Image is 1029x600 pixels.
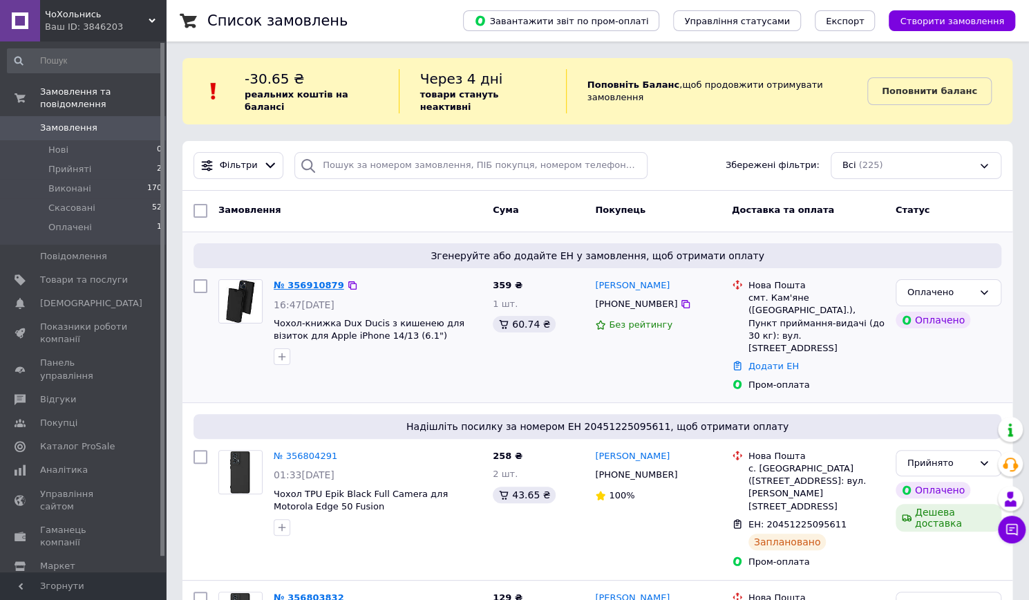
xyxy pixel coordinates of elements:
[592,295,680,313] div: [PHONE_NUMBER]
[858,160,882,170] span: (225)
[40,488,128,513] span: Управління сайтом
[748,462,885,513] div: с. [GEOGRAPHIC_DATA] ([STREET_ADDRESS]: вул. [PERSON_NAME][STREET_ADDRESS]
[48,182,91,195] span: Виконані
[748,534,827,550] div: Заплановано
[245,89,348,112] b: реальних коштів на балансі
[474,15,648,27] span: Завантажити звіт по пром-оплаті
[207,12,348,29] h1: Список замовлень
[199,249,996,263] span: Згенеруйте або додайте ЕН у замовлення, щоб отримати оплату
[274,489,448,512] a: Чохол TPU Epik Black Full Camera для Motorola Edge 50 Fusion
[748,450,885,462] div: Нова Пошта
[40,321,128,346] span: Показники роботи компанії
[566,69,867,113] div: , щоб продовжити отримувати замовлення
[45,8,149,21] span: ЧоХольнись
[896,312,970,328] div: Оплачено
[40,297,142,310] span: [DEMOGRAPHIC_DATA]
[48,144,68,156] span: Нові
[48,221,92,234] span: Оплачені
[842,159,856,172] span: Всі
[220,159,258,172] span: Фільтри
[748,519,847,529] span: ЕН: 20451225095611
[420,89,499,112] b: товари стануть неактивні
[152,202,162,214] span: 52
[493,205,518,215] span: Cума
[157,221,162,234] span: 1
[748,361,799,371] a: Додати ЕН
[998,516,1026,543] button: Чат з покупцем
[826,16,865,26] span: Експорт
[684,16,790,26] span: Управління статусами
[748,556,885,568] div: Пром-оплата
[218,450,263,494] a: Фото товару
[726,159,820,172] span: Збережені фільтри:
[274,280,344,290] a: № 356910879
[40,122,97,134] span: Замовлення
[40,440,115,453] span: Каталог ProSale
[673,10,801,31] button: Управління статусами
[896,205,930,215] span: Статус
[900,16,1004,26] span: Створити замовлення
[493,299,518,309] span: 1 шт.
[493,469,518,479] span: 2 шт.
[815,10,876,31] button: Експорт
[609,490,634,500] span: 100%
[157,163,162,176] span: 2
[875,15,1015,26] a: Створити замовлення
[896,482,970,498] div: Оплачено
[40,464,88,476] span: Аналітика
[463,10,659,31] button: Завантажити звіт по пром-оплаті
[420,71,503,87] span: Через 4 дні
[595,279,670,292] a: [PERSON_NAME]
[748,292,885,355] div: смт. Кам'яне ([GEOGRAPHIC_DATA].), Пункт приймання-видачі (до 30 кг): вул. [STREET_ADDRESS]
[907,285,973,300] div: Оплачено
[907,456,973,471] div: Прийнято
[274,451,337,461] a: № 356804291
[294,152,648,179] input: Пошук за номером замовлення, ПІБ покупця, номером телефону, Email, номером накладної
[40,86,166,111] span: Замовлення та повідомлення
[274,469,334,480] span: 01:33[DATE]
[748,379,885,391] div: Пром-оплата
[48,202,95,214] span: Скасовані
[896,504,1001,532] div: Дешева доставка
[245,71,304,87] span: -30.65 ₴
[219,280,262,323] img: Фото товару
[595,450,670,463] a: [PERSON_NAME]
[867,77,992,105] a: Поповнити баланс
[219,451,262,494] img: Фото товару
[732,205,834,215] span: Доставка та оплата
[40,357,128,382] span: Панель управління
[592,466,680,484] div: [PHONE_NUMBER]
[147,182,162,195] span: 170
[595,205,645,215] span: Покупець
[493,316,556,332] div: 60.74 ₴
[45,21,166,33] div: Ваш ID: 3846203
[587,79,679,90] b: Поповніть Баланс
[218,205,281,215] span: Замовлення
[40,524,128,549] span: Гаманець компанії
[7,48,163,73] input: Пошук
[882,86,977,96] b: Поповнити баланс
[40,393,76,406] span: Відгуки
[274,299,334,310] span: 16:47[DATE]
[609,319,672,330] span: Без рейтингу
[493,451,522,461] span: 258 ₴
[199,420,996,433] span: Надішліть посилку за номером ЕН 20451225095611, щоб отримати оплату
[748,279,885,292] div: Нова Пошта
[889,10,1015,31] button: Створити замовлення
[274,318,464,341] a: Чохол-книжка Dux Ducis з кишенею для візиток для Apple iPhone 14/13 (6.1")
[157,144,162,156] span: 0
[493,487,556,503] div: 43.65 ₴
[40,274,128,286] span: Товари та послуги
[493,280,522,290] span: 359 ₴
[218,279,263,324] a: Фото товару
[48,163,91,176] span: Прийняті
[40,250,107,263] span: Повідомлення
[40,560,75,572] span: Маркет
[203,81,224,102] img: :exclamation:
[40,417,77,429] span: Покупці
